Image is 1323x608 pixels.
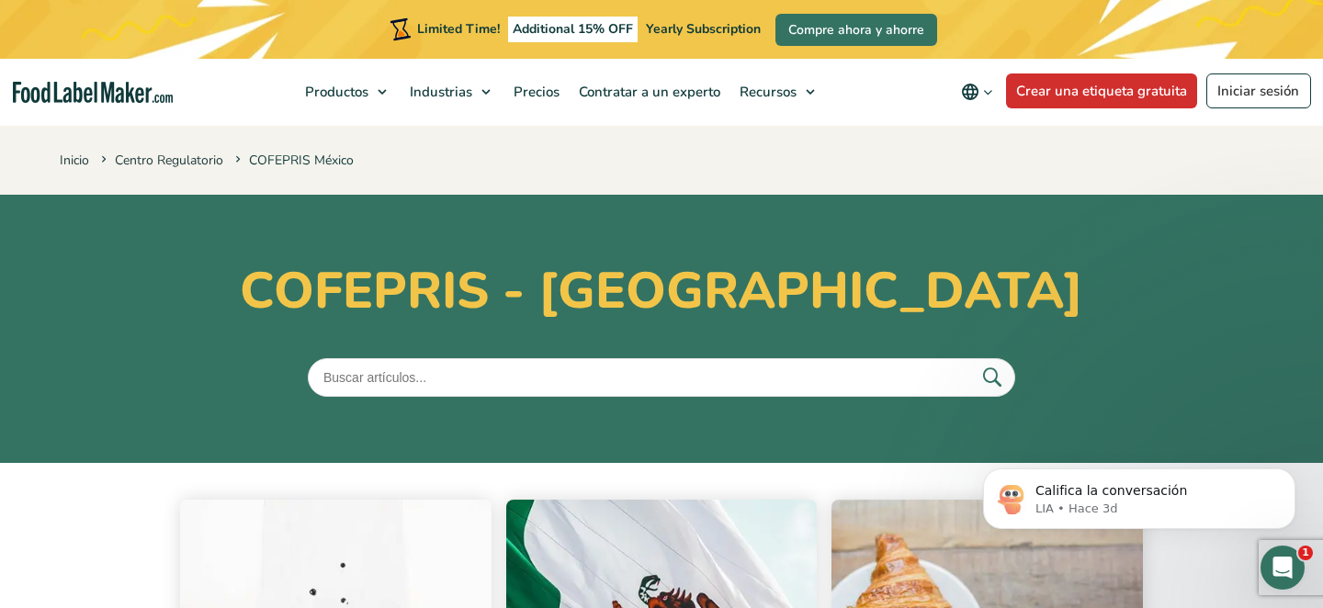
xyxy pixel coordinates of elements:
a: Precios [504,59,565,125]
h1: COFEPRIS - [GEOGRAPHIC_DATA] [60,261,1263,321]
span: Industrias [404,83,474,101]
a: Compre ahora y ahorre [775,14,937,46]
a: Recursos [730,59,824,125]
a: Productos [296,59,396,125]
a: Inicio [60,152,89,169]
span: Precios [508,83,561,101]
span: Recursos [734,83,798,101]
a: Industrias [401,59,500,125]
span: Yearly Subscription [646,20,761,38]
a: Iniciar sesión [1206,73,1311,108]
span: Productos [300,83,370,101]
a: Contratar a un experto [570,59,726,125]
span: Additional 15% OFF [508,17,638,42]
a: Centro Regulatorio [115,152,223,169]
a: Food Label Maker homepage [13,82,173,103]
span: COFEPRIS México [232,152,354,169]
iframe: Intercom notifications mensaje [955,430,1323,558]
button: Change language [948,73,1006,110]
span: 1 [1298,546,1313,560]
iframe: Intercom live chat [1261,546,1305,590]
input: Buscar artículos... [308,358,1015,397]
span: Contratar a un experto [573,83,722,101]
span: Limited Time! [417,20,500,38]
a: Crear una etiqueta gratuita [1006,73,1198,108]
